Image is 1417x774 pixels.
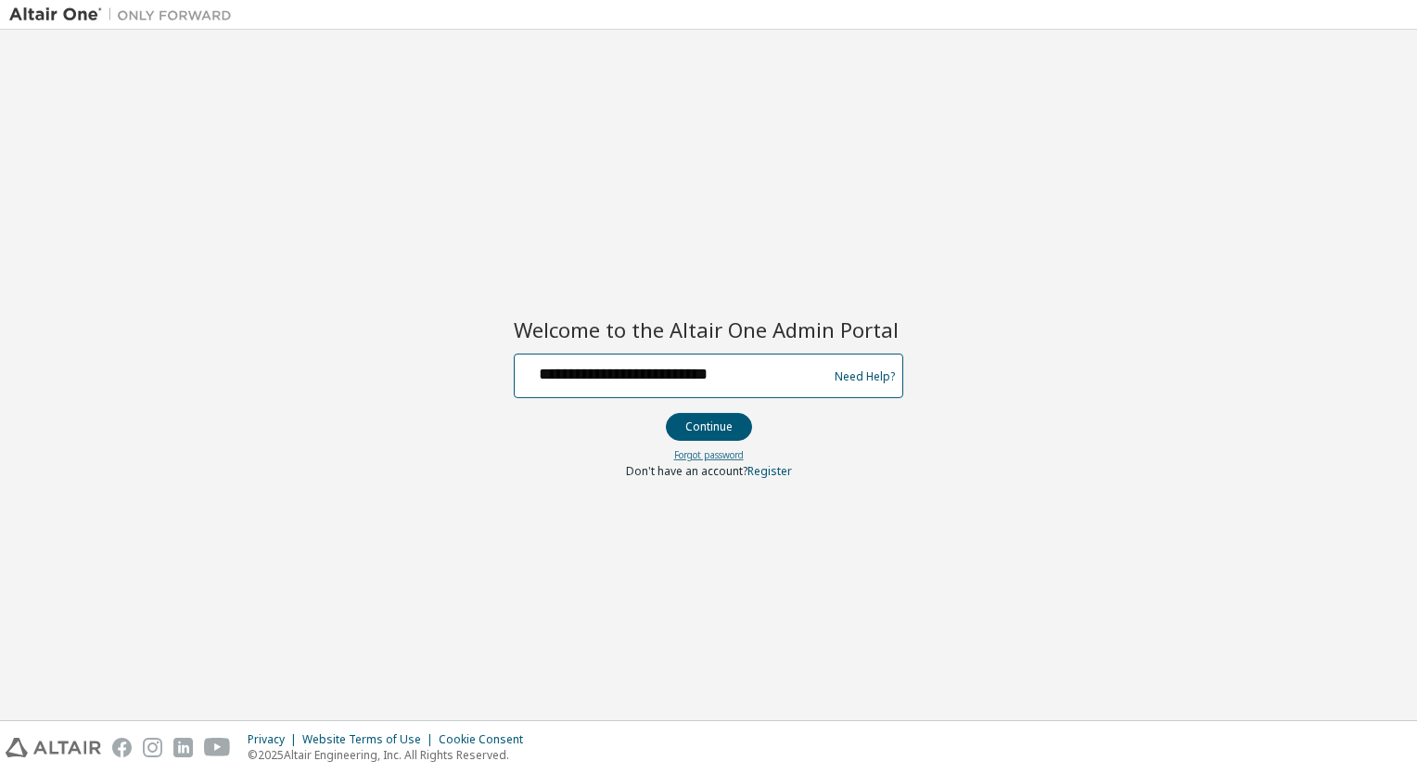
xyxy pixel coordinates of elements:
[204,738,231,757] img: youtube.svg
[674,448,744,461] a: Forgot password
[6,738,101,757] img: altair_logo.svg
[747,463,792,479] a: Register
[835,376,895,377] a: Need Help?
[666,413,752,441] button: Continue
[173,738,193,757] img: linkedin.svg
[112,738,132,757] img: facebook.svg
[302,732,439,747] div: Website Terms of Use
[439,732,534,747] div: Cookie Consent
[626,463,747,479] span: Don't have an account?
[514,316,903,342] h2: Welcome to the Altair One Admin Portal
[9,6,241,24] img: Altair One
[143,738,162,757] img: instagram.svg
[248,747,534,763] p: © 2025 Altair Engineering, Inc. All Rights Reserved.
[248,732,302,747] div: Privacy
